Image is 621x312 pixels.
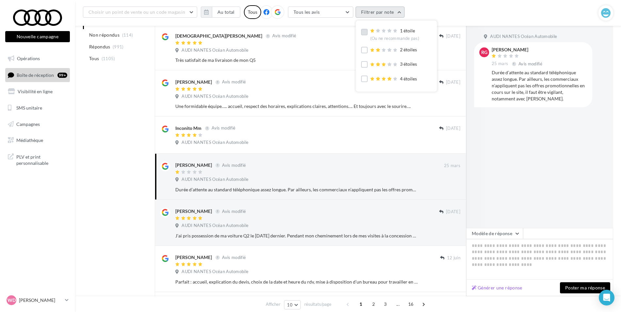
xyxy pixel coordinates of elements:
a: Opérations [4,52,71,65]
button: Modèle de réponse [466,228,523,239]
span: 12 juin [447,255,460,261]
a: Médiathèque [4,133,71,147]
button: Au total [201,7,240,18]
div: Durée d’attente au standard téléphonique assez longue. Par ailleurs, les commerciaux n’appliquent... [175,186,418,193]
span: Tous les avis [294,9,320,15]
a: WD [PERSON_NAME] [5,294,70,306]
span: Avis modifié [518,61,542,66]
div: 3 étoiles [370,61,417,68]
span: RG [481,49,487,56]
span: AUDI NANTES Océan Automobile [490,34,557,40]
div: (Ou ne recommande pas) [370,36,419,42]
a: PLV et print personnalisable [4,150,71,169]
div: [PERSON_NAME] [492,47,544,52]
button: Poster ma réponse [560,282,610,293]
span: AUDI NANTES Océan Automobile [182,223,248,229]
span: Avis modifié [222,163,246,168]
span: 10 [287,302,293,307]
button: Choisir un point de vente ou un code magasin [83,7,197,18]
div: Parfait : accueil, explication du devis, choix de la date et heure du rdv, mise à disposition d’u... [175,279,418,285]
div: 1 étoile [370,27,419,42]
span: [DATE] [446,209,460,215]
span: 3 [380,299,390,309]
div: [PERSON_NAME] [175,162,212,168]
button: Filtrer par note [356,7,405,18]
div: Une formidable équipe….. accueil, respect des horaires, explications claires, attentions…. Et tou... [175,103,418,110]
button: Ignorer [439,185,460,194]
span: Répondus [89,43,110,50]
span: [DATE] [446,126,460,131]
span: Tous [89,55,99,62]
span: Avis modifié [222,255,246,260]
div: Open Intercom Messenger [599,290,614,305]
span: Non répondus [89,32,119,38]
span: (114) [122,32,133,38]
p: [PERSON_NAME] [19,297,62,303]
div: [PERSON_NAME] [175,79,212,85]
button: Ignorer [439,231,460,240]
span: AUDI NANTES Océan Automobile [182,47,248,53]
span: (1105) [102,56,115,61]
span: ... [393,299,403,309]
span: PLV et print personnalisable [16,152,67,166]
button: Générer une réponse [469,284,525,292]
span: 25 mars [492,61,508,67]
span: Campagnes [16,121,40,127]
span: 25 mars [444,163,460,169]
span: Avis modifié [272,33,296,39]
span: AUDI NANTES Océan Automobile [182,177,248,182]
span: [DATE] [446,79,460,85]
span: 1 [356,299,366,309]
span: WD [8,297,16,303]
div: 99+ [57,73,67,78]
div: [PERSON_NAME] [175,208,212,215]
span: Boîte de réception [17,72,54,78]
div: [DEMOGRAPHIC_DATA][PERSON_NAME] [175,33,262,39]
span: AUDI NANTES Océan Automobile [182,94,248,99]
a: Campagnes [4,117,71,131]
span: AUDI NANTES Océan Automobile [182,269,248,275]
span: 16 [406,299,416,309]
span: Afficher [266,301,280,307]
span: Avis modifié [212,126,235,131]
span: Médiathèque [16,137,43,143]
a: Boîte de réception99+ [4,68,71,82]
div: Inconito Mm [175,125,201,131]
div: J'ai pris possession de ma voiture Q2 le [DATE] dernier. Pendant mon cheminement lors de mes visi... [175,233,418,239]
button: 10 [284,300,301,309]
button: Ignorer [439,139,461,148]
div: [PERSON_NAME] [175,254,212,261]
span: SMS unitaire [16,105,42,111]
div: 2 étoiles [370,46,417,53]
span: (991) [113,44,124,49]
div: Très satisfait de ma livraison de mon Q5 [175,57,418,63]
button: Ignorer [439,102,460,111]
span: Visibilité en ligne [18,89,53,94]
span: Avis modifié [222,209,246,214]
a: SMS unitaire [4,101,71,115]
button: Ignorer [439,277,460,286]
button: Ignorer [439,56,460,65]
div: 4 étoiles [370,76,417,82]
a: Visibilité en ligne [4,85,71,98]
button: Nouvelle campagne [5,31,70,42]
button: Tous les avis [288,7,353,18]
span: [DATE] [446,33,460,39]
span: Choisir un point de vente ou un code magasin [88,9,185,15]
div: Durée d’attente au standard téléphonique assez longue. Par ailleurs, les commerciaux n’appliquent... [492,69,587,102]
span: résultats/page [304,301,331,307]
span: Avis modifié [222,79,246,85]
span: Opérations [17,56,40,61]
span: AUDI NANTES Océan Automobile [182,140,248,146]
button: Au total [212,7,240,18]
div: Tous [244,5,261,19]
span: 2 [368,299,379,309]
